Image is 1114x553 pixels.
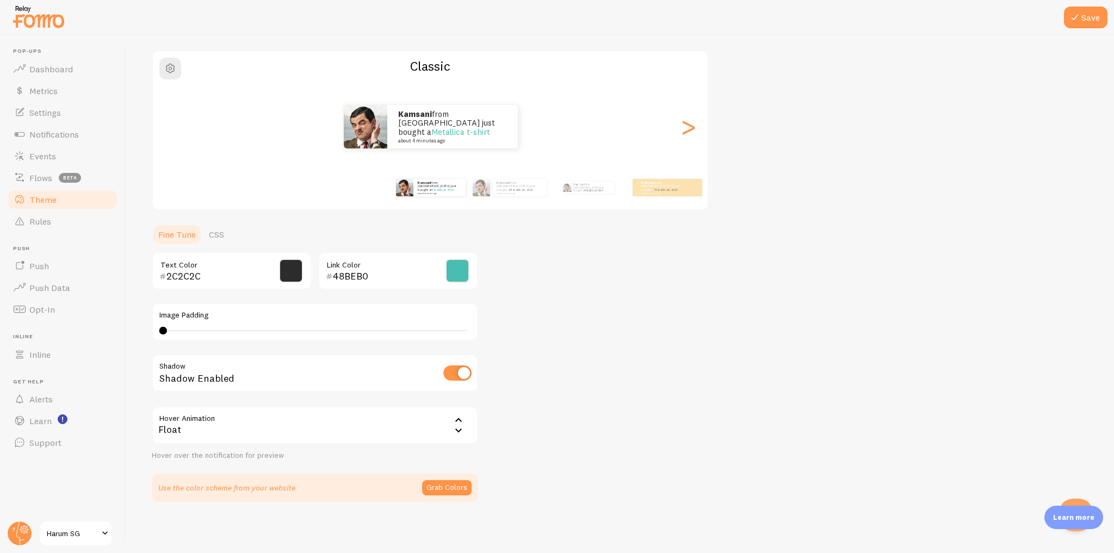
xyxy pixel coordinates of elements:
a: Alerts [7,388,119,410]
small: about 4 minutes ago [641,192,684,194]
span: Support [29,437,61,448]
span: Rules [29,216,51,227]
div: Hover over the notification for preview [152,451,478,461]
a: Push Data [7,277,119,299]
span: Opt-In [29,304,55,315]
span: Metrics [29,85,58,96]
img: Fomo [396,179,413,196]
a: Push [7,255,119,277]
a: Dashboard [7,58,119,80]
p: from [GEOGRAPHIC_DATA] just bought a [418,181,461,194]
div: Learn more [1044,506,1103,529]
small: about 4 minutes ago [418,192,460,194]
strong: Kamsani [573,183,585,186]
span: Harum SG [47,527,98,540]
small: about 4 minutes ago [497,192,541,194]
p: from [GEOGRAPHIC_DATA] just bought a [497,181,542,194]
span: Inline [29,349,51,360]
a: Metallica t-shirt [654,188,678,192]
span: Pop-ups [13,48,119,55]
span: Learn [29,415,52,426]
a: Inline [7,344,119,365]
p: from [GEOGRAPHIC_DATA] just bought a [641,181,685,194]
a: CSS [202,223,231,245]
svg: <p>Watch New Feature Tutorials!</p> [58,414,67,424]
a: Rules [7,210,119,232]
span: Flows [29,172,52,183]
a: Fine Tune [152,223,202,245]
a: Support [7,432,119,453]
span: Dashboard [29,64,73,74]
div: Float [152,406,478,444]
div: Next slide [682,88,695,166]
span: beta [59,173,81,183]
h2: Classic [153,58,708,74]
button: Grab Colors [422,480,472,495]
strong: Kamsani [641,181,655,185]
a: Opt-In [7,299,119,320]
a: Metallica t-shirt [431,127,490,137]
span: Alerts [29,394,53,405]
img: Fomo [473,179,490,196]
a: Theme [7,189,119,210]
p: Learn more [1053,512,1094,523]
a: Metallica t-shirt [584,189,603,192]
label: Image Padding [159,310,471,320]
p: from [GEOGRAPHIC_DATA] just bought a [398,110,507,144]
span: Push [29,260,49,271]
span: Get Help [13,378,119,386]
a: Harum SG [39,520,113,546]
span: Notifications [29,129,79,140]
span: Inline [13,333,119,340]
iframe: Help Scout Beacon - Open [1060,499,1092,531]
img: fomo-relay-logo-orange.svg [11,3,66,30]
strong: Kamsani [497,181,510,185]
small: about 4 minutes ago [398,138,504,144]
span: Events [29,151,56,161]
span: Push [13,245,119,252]
a: Settings [7,102,119,123]
span: Theme [29,194,57,205]
a: Metallica t-shirt [431,188,454,192]
a: Metrics [7,80,119,102]
p: Use the color scheme from your website [158,482,295,493]
span: Settings [29,107,61,118]
img: Fomo [344,105,387,148]
a: Flows beta [7,167,119,189]
div: Shadow Enabled [152,354,478,394]
a: Events [7,145,119,167]
strong: Kamsani [398,109,432,119]
p: from [GEOGRAPHIC_DATA] just bought a [573,182,610,194]
a: Metallica t-shirt [510,188,533,192]
a: Notifications [7,123,119,145]
img: Fomo [562,183,571,192]
strong: Kamsani [418,181,431,185]
a: Learn [7,410,119,432]
span: Push Data [29,282,70,293]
